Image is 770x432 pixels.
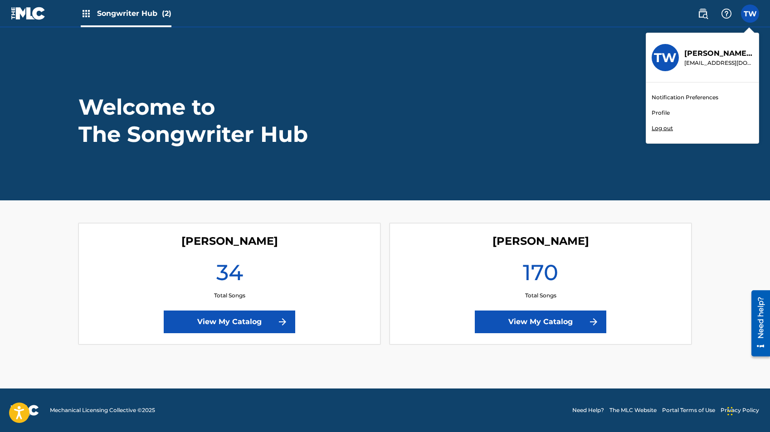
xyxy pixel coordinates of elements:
h1: 34 [216,259,243,291]
iframe: Chat Widget [725,388,770,432]
p: Total Songs [525,291,556,300]
h1: 170 [523,259,558,291]
div: Drag [727,398,733,425]
span: (2) [162,9,171,18]
iframe: Resource Center [745,287,770,360]
img: logo [11,405,39,416]
a: Privacy Policy [721,406,759,414]
h4: Ty Weathers [492,234,589,248]
p: Total Songs [214,291,245,300]
p: Log out [652,124,673,132]
img: MLC Logo [11,7,46,20]
a: The MLC Website [609,406,657,414]
img: Top Rightsholders [81,8,92,19]
img: help [721,8,732,19]
a: View My Catalog [475,311,606,333]
p: Ty Weathers [684,48,753,59]
div: Help [717,5,736,23]
h1: Welcome to The Songwriter Hub [78,93,310,148]
span: Songwriter Hub [97,8,171,19]
img: f7272a7cc735f4ea7f67.svg [588,316,599,327]
a: Notification Preferences [652,93,718,102]
a: View My Catalog [164,311,295,333]
span: Mechanical Licensing Collective © 2025 [50,406,155,414]
div: User Menu [741,5,759,23]
h4: Ty Weathers [181,234,278,248]
a: Profile [652,109,670,117]
a: Portal Terms of Use [662,406,715,414]
img: f7272a7cc735f4ea7f67.svg [277,316,288,327]
img: search [697,8,708,19]
p: burncounty@gmail.com [684,59,753,67]
a: Public Search [694,5,712,23]
a: Need Help? [572,406,604,414]
h3: TW [654,50,677,66]
span: TW [744,9,757,19]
